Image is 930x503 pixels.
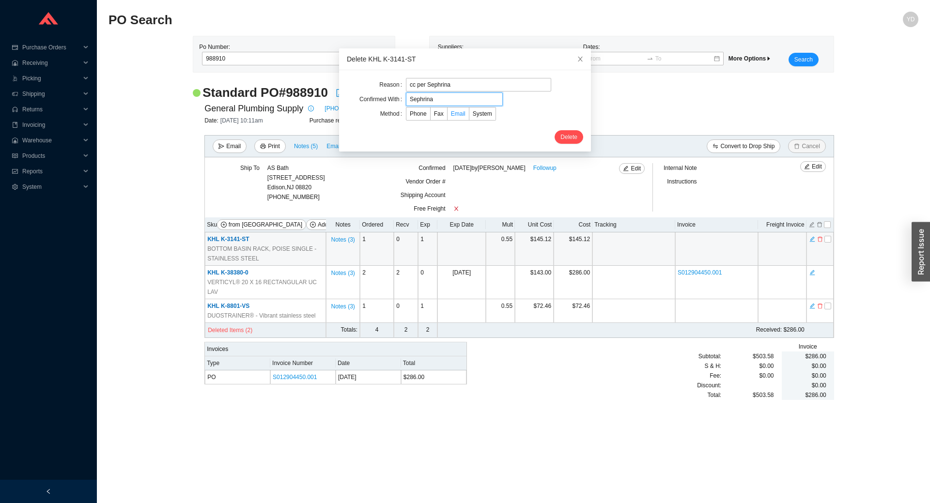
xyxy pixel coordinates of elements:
span: Convert to Drop Ship [720,141,775,151]
span: Notes ( 3 ) [331,235,355,244]
span: General Plumbing Supply [204,101,303,116]
td: $143.00 [515,266,554,299]
span: file-pdf [336,89,343,97]
th: Recv [394,217,418,232]
th: Total [401,356,466,370]
th: Notes [326,217,360,232]
span: Email history (3) [326,141,369,151]
span: printer [260,143,266,150]
th: Ordered [360,217,394,232]
span: Totals: [341,326,357,333]
span: KHL K-38380-0 [207,269,248,276]
div: Dates: [581,42,726,66]
span: Internal Note [664,165,697,171]
span: delete [817,303,823,309]
button: delete [817,302,823,308]
span: Notes ( 5 ) [294,141,318,151]
span: Invoicing [22,117,80,133]
span: YD [907,12,915,27]
span: VERTICYL® 20 X 16 RECTANGULAR UC LAV [207,277,324,297]
span: Shipping Account [401,192,446,198]
a: S012904450.001 [678,269,722,276]
button: editEdit [619,163,645,174]
th: Exp [418,217,437,232]
a: Followup [533,163,557,173]
span: swap [713,143,718,150]
span: left [46,488,51,494]
span: System [473,110,492,117]
th: Invoice Number [270,356,336,370]
span: Purchase rep: [310,117,348,124]
button: printerPrint [254,139,286,153]
span: info-circle [306,106,316,111]
span: KHL K-3141-ST [207,236,249,243]
span: edit [623,166,629,172]
span: close [453,206,459,212]
span: customer-service [12,107,18,112]
span: KHL K-8801-VS [207,303,249,309]
span: caret-right [766,56,772,61]
span: send [218,143,224,150]
span: Subtotal: [698,351,721,361]
span: More Options [728,55,772,62]
button: plus-circlefrom [GEOGRAPHIC_DATA] [217,219,306,230]
button: delete [816,220,823,227]
span: book [12,122,18,128]
div: Invoices [205,342,466,356]
th: Freight Invoice [758,217,806,232]
span: $0.00 [812,382,826,389]
a: S012904450.001 [273,374,317,381]
span: $0.00 [759,371,774,381]
span: Fax [434,110,444,117]
span: [DATE] 10:11am [220,117,263,124]
td: $145.12 [515,232,554,266]
span: Notes ( 3 ) [331,268,355,278]
td: 2 [418,323,437,338]
span: Phone [410,110,427,117]
span: setting [12,184,18,190]
td: [DATE] [336,370,401,384]
td: $145.12 [554,232,592,266]
span: swap-right [647,55,653,62]
button: plus-circleAdd Items [306,219,348,230]
span: Deleted Items (2) [208,325,252,335]
td: 1 [360,299,394,323]
span: $0.00 [812,372,826,379]
td: $72.46 [515,299,554,323]
span: Date: [204,117,220,124]
span: Purchase Orders [22,40,80,55]
span: Free Freight [414,205,445,212]
span: to [647,55,653,62]
span: Products [22,148,80,164]
span: read [12,153,18,159]
span: Reports [22,164,80,179]
td: PO [205,370,270,384]
span: close [577,56,584,62]
span: Ship To [240,165,260,171]
span: Total: [708,390,722,400]
span: [DATE] by [PERSON_NAME] [453,163,526,173]
span: Receiving [22,55,80,71]
span: Notes ( 3 ) [331,302,355,311]
td: $286.00 [401,370,466,384]
button: Deleted Items (2) [207,325,253,335]
div: $0.00 [721,361,774,371]
span: 2 [396,269,400,276]
span: BOTTOM BASIN RACK, POISE SINGLE - STAINLESS STEEL [207,244,324,263]
span: Picking [22,71,80,86]
th: Date [336,356,401,370]
span: Returns [22,102,80,117]
a: [PHONE_NUMBER] [325,104,377,113]
span: fund [12,168,18,174]
span: Invoice [799,342,817,351]
span: Fee : [710,371,721,381]
td: $286.00 [486,323,806,338]
div: Sku [207,219,324,230]
span: credit-card [12,45,18,50]
label: Method [380,107,406,121]
span: Received: [756,326,782,333]
td: 1 [418,299,437,323]
th: Exp Date [437,217,486,232]
th: Invoice [675,217,758,232]
td: 0 [394,299,418,323]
